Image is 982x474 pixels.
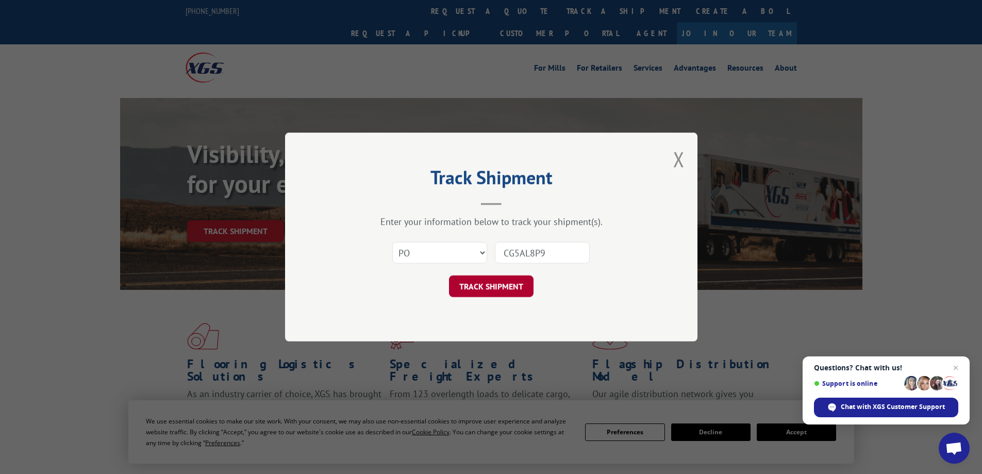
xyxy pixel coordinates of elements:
[337,170,646,190] h2: Track Shipment
[337,216,646,227] div: Enter your information below to track your shipment(s).
[814,364,958,372] span: Questions? Chat with us!
[814,398,958,417] span: Chat with XGS Customer Support
[939,433,970,464] a: Open chat
[814,380,901,387] span: Support is online
[495,242,590,264] input: Number(s)
[673,145,685,173] button: Close modal
[841,402,945,412] span: Chat with XGS Customer Support
[449,275,534,297] button: TRACK SHIPMENT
